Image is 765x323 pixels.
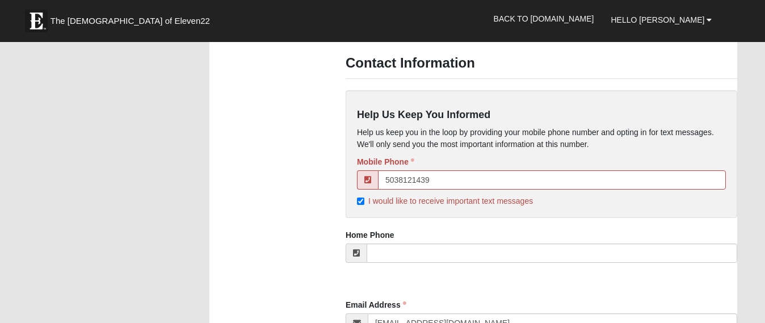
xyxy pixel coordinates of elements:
h3: Contact Information [346,55,737,72]
p: Help us keep you in the loop by providing your mobile phone number and opting in for text message... [357,127,726,150]
span: I would like to receive important text messages [368,196,533,205]
a: The [DEMOGRAPHIC_DATA] of Eleven22 [19,4,246,32]
span: Hello [PERSON_NAME] [611,15,704,24]
h4: Help Us Keep You Informed [357,109,726,121]
label: Mobile Phone [357,156,414,167]
label: Home Phone [346,229,394,241]
img: Eleven22 logo [25,10,48,32]
label: Email Address [346,299,406,311]
input: I would like to receive important text messages [357,198,364,205]
span: The [DEMOGRAPHIC_DATA] of Eleven22 [51,15,210,27]
a: Back to [DOMAIN_NAME] [485,5,603,33]
a: Hello [PERSON_NAME] [602,6,720,34]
